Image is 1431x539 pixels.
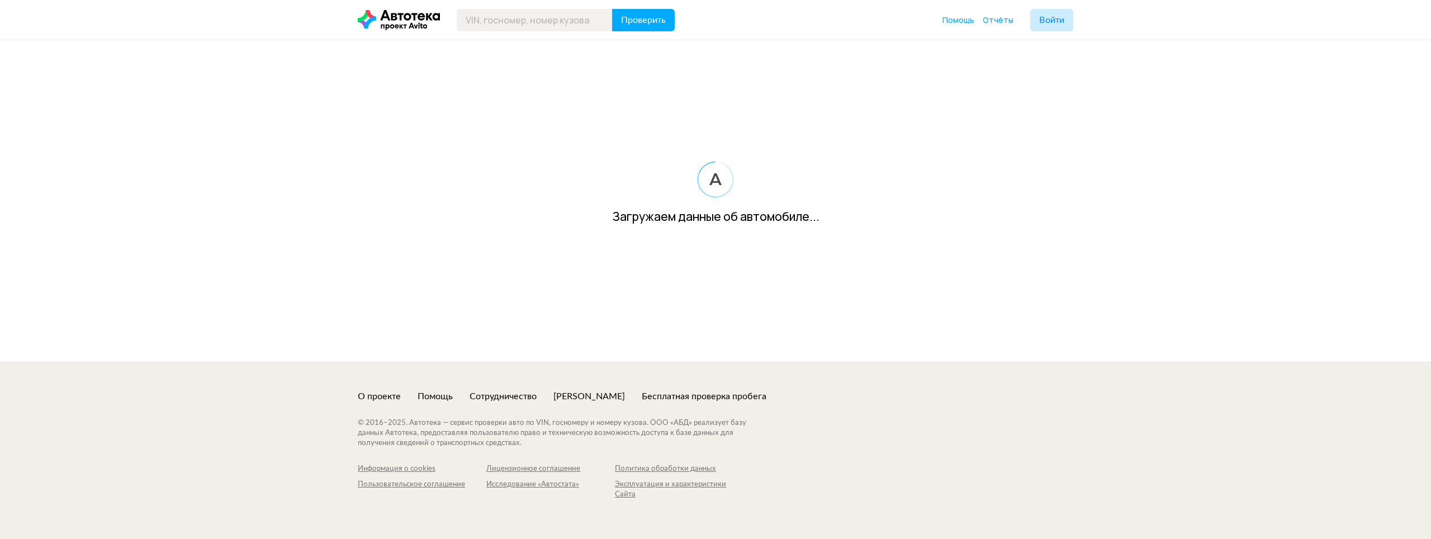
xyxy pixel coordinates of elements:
[470,390,537,403] a: Сотрудничество
[612,209,819,225] div: Загружаем данные об автомобиле...
[642,390,766,403] a: Бесплатная проверка пробега
[358,464,486,474] a: Информация о cookies
[1030,9,1073,31] button: Войти
[983,15,1013,26] a: Отчёты
[942,15,974,26] a: Помощь
[942,15,974,25] span: Помощь
[358,390,401,403] a: О проекте
[418,390,453,403] a: Помощь
[486,480,615,500] a: Исследование «Автостата»
[457,9,613,31] input: VIN, госномер, номер кузова
[615,480,743,500] a: Эксплуатация и характеристики Сайта
[612,9,675,31] button: Проверить
[553,390,625,403] a: [PERSON_NAME]
[358,480,486,500] a: Пользовательское соглашение
[621,16,666,25] span: Проверить
[358,480,486,490] div: Пользовательское соглашение
[615,464,743,474] a: Политика обработки данных
[983,15,1013,25] span: Отчёты
[1039,16,1064,25] span: Войти
[358,418,769,448] div: © 2016– 2025 . Автотека — сервис проверки авто по VIN, госномеру и номеру кузова. ООО «АБД» реали...
[486,480,615,490] div: Исследование «Автостата»
[486,464,615,474] a: Лицензионное соглашение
